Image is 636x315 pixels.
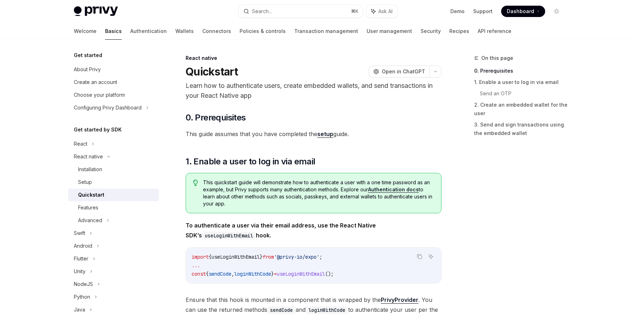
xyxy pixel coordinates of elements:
div: Java [74,305,85,314]
div: Choose your platform [74,91,125,99]
div: About Privy [74,65,101,74]
span: { [206,271,209,277]
div: Advanced [78,216,102,225]
span: 1. Enable a user to log in via email [186,156,315,167]
a: PrivyProvider [381,296,418,304]
a: Support [473,8,493,15]
svg: Tip [193,180,198,186]
button: Ask AI [366,5,397,18]
a: Wallets [175,23,194,40]
span: } [260,254,263,260]
a: 3. Send and sign transactions using the embedded wallet [474,119,568,139]
a: Choose your platform [68,89,159,101]
button: Open in ChatGPT [369,66,429,78]
a: Demo [450,8,465,15]
span: ... [192,262,200,269]
div: NodeJS [74,280,93,288]
span: = [274,271,277,277]
a: Security [421,23,441,40]
div: React [74,140,87,148]
span: (); [325,271,334,277]
a: Installation [68,163,159,176]
a: Transaction management [294,23,358,40]
span: useLoginWithEmail [277,271,325,277]
span: , [231,271,234,277]
span: ⌘ K [351,9,358,14]
a: Features [68,201,159,214]
span: On this page [481,54,513,62]
a: Quickstart [68,189,159,201]
span: from [263,254,274,260]
a: Setup [68,176,159,189]
span: const [192,271,206,277]
a: Create an account [68,76,159,89]
a: 1. Enable a user to log in via email [474,77,568,88]
a: Connectors [202,23,231,40]
a: Welcome [74,23,97,40]
code: useLoginWithEmail [202,232,256,240]
h1: Quickstart [186,65,238,78]
a: Authentication docs [368,186,419,193]
a: About Privy [68,63,159,76]
a: User management [367,23,412,40]
a: Dashboard [501,6,545,17]
div: Swift [74,229,85,237]
span: Dashboard [507,8,534,15]
h5: Get started [74,51,102,60]
button: Search...⌘K [238,5,363,18]
span: 0. Prerequisites [186,112,246,123]
div: Android [74,242,92,250]
span: { [209,254,212,260]
button: Toggle dark mode [551,6,562,17]
div: Search... [252,7,272,16]
a: Authentication [130,23,167,40]
span: import [192,254,209,260]
div: Configuring Privy Dashboard [74,103,142,112]
div: Flutter [74,254,88,263]
a: Recipes [449,23,469,40]
div: Create an account [74,78,117,86]
span: useLoginWithEmail [212,254,260,260]
a: setup [317,130,333,138]
span: Ask AI [378,8,393,15]
button: Copy the contents from the code block [415,252,424,261]
span: sendCode [209,271,231,277]
a: 0. Prerequisites [474,65,568,77]
span: This guide assumes that you have completed the guide. [186,129,442,139]
div: React native [186,55,442,62]
div: Python [74,293,90,301]
div: Setup [78,178,92,186]
h5: Get started by SDK [74,125,122,134]
span: '@privy-io/expo' [274,254,319,260]
button: Ask AI [426,252,435,261]
div: Features [78,203,98,212]
a: 2. Create an embedded wallet for the user [474,99,568,119]
img: light logo [74,6,118,16]
a: Basics [105,23,122,40]
p: Learn how to authenticate users, create embedded wallets, and send transactions in your React Nat... [186,81,442,101]
span: } [271,271,274,277]
span: loginWithCode [234,271,271,277]
span: Open in ChatGPT [382,68,425,75]
a: Policies & controls [240,23,286,40]
strong: To authenticate a user via their email address, use the React Native SDK’s hook. [186,222,376,239]
div: React native [74,152,103,161]
div: Installation [78,165,102,174]
div: Quickstart [78,191,104,199]
span: This quickstart guide will demonstrate how to authenticate a user with a one time password as an ... [203,179,434,207]
span: ; [319,254,322,260]
div: Unity [74,267,86,276]
code: loginWithCode [306,306,348,314]
a: Send an OTP [480,88,568,99]
a: API reference [478,23,511,40]
code: sendCode [267,306,296,314]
